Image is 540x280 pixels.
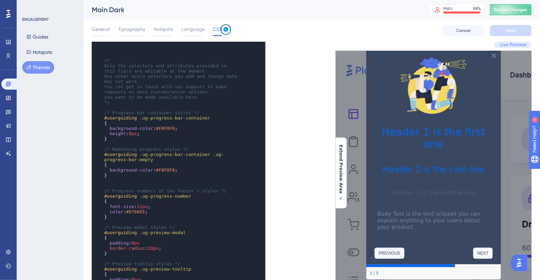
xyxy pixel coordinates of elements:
[104,110,199,115] span: /* Progress bar container styles */
[156,167,175,173] span: #F8F8F8
[22,46,56,58] button: Hotspots
[154,25,173,33] span: Hotspots
[22,17,49,22] div: ENGAGEMENT
[335,145,346,201] button: Extend Preview Area
[104,246,161,251] span: : ;
[511,253,532,273] iframe: UserGuiding AI Assistant Launcher
[500,42,526,48] span: Live Preview
[148,246,158,251] span: 20px
[42,138,154,146] h3: Header 3 is the middle one
[104,173,107,178] span: }
[104,126,178,131] span: : ;
[443,25,484,36] button: Cancel
[104,204,150,209] span: : ;
[92,25,110,33] span: General
[104,167,178,173] span: : ;
[104,193,137,199] span: #userguiding
[104,272,107,277] span: {
[110,126,153,131] span: background-color
[140,193,191,199] span: .ug-progress-number
[42,160,154,180] p: Body Text is the text snippet you can explain anything to your users about your product
[104,152,137,157] span: #userguiding
[140,230,186,235] span: .ug-preview-modal
[140,266,191,272] span: .ug-preview-tooltip
[443,6,452,11] div: MAU
[110,240,129,246] span: padding
[140,152,211,157] span: .ug-progress-bar-container
[22,31,52,43] button: Guides
[104,199,107,204] span: {
[31,216,165,229] div: Footer
[506,28,516,33] span: Save
[104,230,137,235] span: #userguiding
[92,5,411,15] div: Main Dark
[104,251,107,256] span: }
[490,25,532,36] button: Save
[129,131,137,136] span: 8px
[156,2,161,7] div: Close Preview
[181,25,205,33] span: Language
[494,7,527,13] span: Publish Changes
[110,204,134,209] span: font-size
[473,6,481,11] div: 98 %
[104,214,107,220] span: }
[126,209,145,214] span: #0766EE
[42,114,154,124] h2: Header 2 is the cool one
[131,240,139,246] span: 0px
[156,126,175,131] span: #F8F8F8
[34,220,43,225] div: Step 2 of 3
[104,240,140,246] span: :
[16,2,43,10] span: Need Help?
[110,131,126,136] span: height
[104,115,137,121] span: #userguiding
[104,84,229,94] span: You can get in touch with our support to make requests on more customization options
[104,131,140,136] span: : ;
[137,204,148,209] span: 11px
[110,246,145,251] span: border-radius
[42,75,154,99] h1: Header 1 is the first one
[104,136,107,141] span: }
[118,25,145,33] span: Typography
[104,94,199,100] span: you want to be made available here.
[22,61,54,74] button: Themes
[110,167,153,173] span: background-color
[104,188,227,193] span: /* Progress numbers at the footer's styles */
[457,28,471,33] span: Cancel
[104,209,148,214] span: : ;
[104,225,175,230] span: /* Preview modal styles */
[490,4,532,15] button: Publish Changes
[48,3,50,9] div: 1
[110,209,123,214] span: color
[39,197,69,208] button: Previous
[104,74,240,84] span: Any other extra selectors you add and change make may not work.
[104,266,137,272] span: #userguiding
[104,235,107,240] span: {
[104,147,189,152] span: /* Remaining progress styles */
[338,145,344,194] span: Extend Preview Area
[104,162,107,167] span: {
[140,115,211,121] span: .ug-progress-bar-container
[104,63,229,74] span: Only the selectors and attributes provided in this field are editable at the moment.
[213,25,222,33] span: CSS
[104,261,180,266] span: /* Preview tooltip styles */
[138,197,157,208] button: Next
[104,152,224,162] span: .ug-progress-bar-empty
[104,121,107,126] span: {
